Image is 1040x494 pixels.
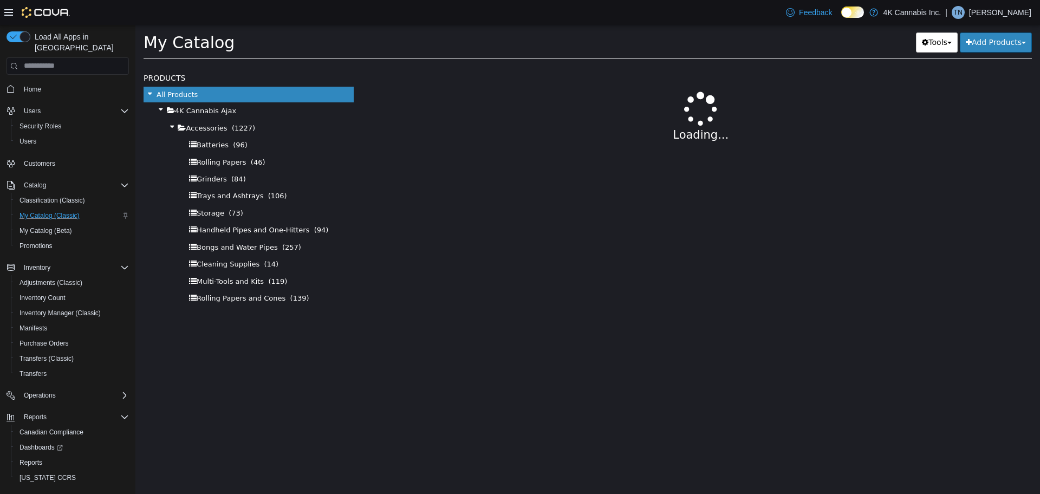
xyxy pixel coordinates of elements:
[19,211,80,220] span: My Catalog (Classic)
[15,209,129,222] span: My Catalog (Classic)
[61,133,110,141] span: Rolling Papers
[15,471,129,484] span: Washington CCRS
[11,290,133,305] button: Inventory Count
[15,426,88,439] a: Canadian Compliance
[11,275,133,290] button: Adjustments (Classic)
[15,291,70,304] a: Inventory Count
[11,223,133,238] button: My Catalog (Beta)
[19,157,60,170] a: Customers
[15,322,129,335] span: Manifests
[15,224,129,237] span: My Catalog (Beta)
[11,470,133,485] button: [US_STATE] CCRS
[19,324,47,333] span: Manifests
[15,120,129,133] span: Security Roles
[841,6,864,18] input: Dark Mode
[2,409,133,425] button: Reports
[11,440,133,455] a: Dashboards
[15,367,51,380] a: Transfers
[15,276,129,289] span: Adjustments (Classic)
[15,441,67,454] a: Dashboards
[30,31,129,53] span: Load All Apps in [GEOGRAPHIC_DATA]
[782,2,836,23] a: Feedback
[15,352,78,365] a: Transfers (Classic)
[11,336,133,351] button: Purchase Orders
[19,369,47,378] span: Transfers
[15,352,129,365] span: Transfers (Classic)
[61,201,174,209] span: Handheld Pipes and One-Hitters
[19,309,101,317] span: Inventory Manager (Classic)
[155,269,174,277] span: (139)
[19,411,129,424] span: Reports
[19,122,61,131] span: Security Roles
[15,307,105,320] a: Inventory Manager (Classic)
[133,252,152,261] span: (119)
[19,261,55,274] button: Inventory
[19,473,76,482] span: [US_STATE] CCRS
[129,235,144,243] span: (14)
[61,269,150,277] span: Rolling Papers and Cones
[2,81,133,97] button: Home
[11,134,133,149] button: Users
[799,7,832,18] span: Feedback
[93,184,108,192] span: (73)
[15,239,57,252] a: Promotions
[952,6,965,19] div: Tomas Nunez
[19,83,45,96] a: Home
[115,133,130,141] span: (46)
[11,238,133,253] button: Promotions
[40,82,101,90] span: 4K Cannabis Ajax
[945,6,947,19] p: |
[8,8,99,27] span: My Catalog
[19,196,85,205] span: Classification (Classic)
[15,456,47,469] a: Reports
[19,389,129,402] span: Operations
[15,441,129,454] span: Dashboards
[2,155,133,171] button: Customers
[19,226,72,235] span: My Catalog (Beta)
[11,193,133,208] button: Classification (Classic)
[11,425,133,440] button: Canadian Compliance
[15,426,129,439] span: Canadian Compliance
[15,307,129,320] span: Inventory Manager (Classic)
[61,252,128,261] span: Multi-Tools and Kits
[24,85,41,94] span: Home
[61,116,93,124] span: Batteries
[24,391,56,400] span: Operations
[19,411,51,424] button: Reports
[824,8,896,28] button: Add Products
[19,389,60,402] button: Operations
[19,179,129,192] span: Catalog
[61,235,124,243] span: Cleaning Supplies
[15,194,89,207] a: Classification (Classic)
[61,184,89,192] span: Storage
[969,6,1031,19] p: [PERSON_NAME]
[19,105,45,118] button: Users
[15,322,51,335] a: Manifests
[96,150,110,158] span: (84)
[11,321,133,336] button: Manifests
[15,194,129,207] span: Classification (Classic)
[179,201,193,209] span: (94)
[19,261,129,274] span: Inventory
[19,179,50,192] button: Catalog
[19,339,69,348] span: Purchase Orders
[24,159,55,168] span: Customers
[15,135,129,148] span: Users
[11,119,133,134] button: Security Roles
[15,471,80,484] a: [US_STATE] CCRS
[19,278,82,287] span: Adjustments (Classic)
[19,157,129,170] span: Customers
[19,105,129,118] span: Users
[19,354,74,363] span: Transfers (Classic)
[19,242,53,250] span: Promotions
[19,137,36,146] span: Users
[24,107,41,115] span: Users
[19,428,83,437] span: Canadian Compliance
[19,443,63,452] span: Dashboards
[15,337,73,350] a: Purchase Orders
[2,388,133,403] button: Operations
[11,208,133,223] button: My Catalog (Classic)
[15,135,41,148] a: Users
[21,66,62,74] span: All Products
